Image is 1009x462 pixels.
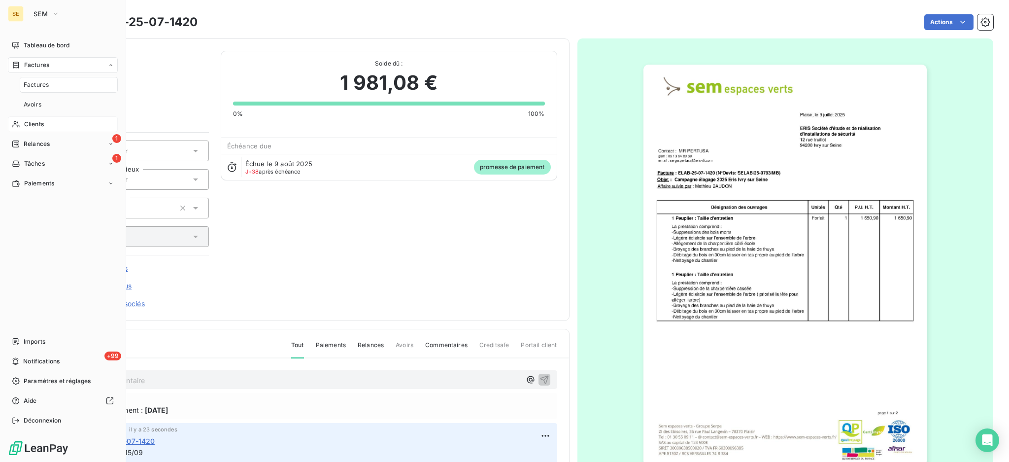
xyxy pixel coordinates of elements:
[316,341,346,357] span: Paiements
[425,341,468,357] span: Commentaires
[233,59,545,68] span: Solde dû :
[245,168,259,175] span: J+38
[23,357,60,366] span: Notifications
[975,428,999,452] div: Open Intercom Messenger
[112,134,121,143] span: 1
[24,41,69,50] span: Tableau de bord
[77,63,209,71] span: 41ERIS
[396,341,413,357] span: Avoirs
[24,120,44,129] span: Clients
[24,140,50,148] span: Relances
[479,341,509,357] span: Creditsafe
[24,396,37,405] span: Aide
[112,154,121,163] span: 1
[245,160,312,168] span: Échue le 9 août 2025
[474,160,551,175] span: promesse de paiement
[358,341,384,357] span: Relances
[145,405,168,415] span: [DATE]
[24,80,49,89] span: Factures
[92,13,198,31] h3: ELAB-25-07-1420
[24,159,45,168] span: Tâches
[521,341,557,357] span: Portail client
[24,377,91,386] span: Paramètres et réglages
[24,61,49,70] span: Factures
[24,179,54,188] span: Paiements
[24,100,41,109] span: Avoirs
[24,416,62,425] span: Déconnexion
[129,426,177,432] span: il y a 23 secondes
[34,10,48,18] span: SEM
[8,6,24,22] div: SE
[924,14,974,30] button: Actions
[8,440,69,456] img: Logo LeanPay
[528,109,545,118] span: 100%
[8,393,118,409] a: Aide
[340,68,437,98] span: 1 981,08 €
[233,109,243,118] span: 0%
[245,169,301,175] span: après échéance
[291,341,304,358] span: Tout
[24,337,45,346] span: Imports
[227,142,272,150] span: Échéance due
[104,352,121,360] span: +99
